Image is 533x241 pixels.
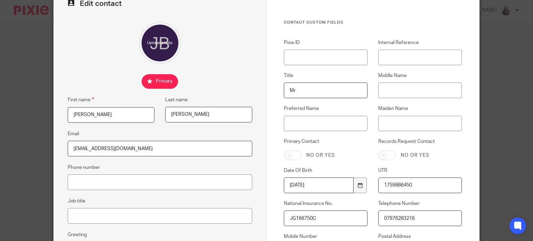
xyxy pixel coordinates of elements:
[284,138,367,145] label: Primary Contact
[378,72,462,79] label: Middle Name
[378,167,462,174] label: UTR
[68,96,94,104] label: First name
[284,167,367,174] label: Date Of Birth
[68,198,85,205] label: Job title
[284,233,367,240] label: Mobile Number
[378,105,462,112] label: Maiden Name
[284,72,367,79] label: Title
[306,152,335,159] label: No or yes
[378,39,462,46] label: Internal Reference
[68,164,100,171] label: Phone number
[378,233,462,240] label: Postal Address
[68,130,79,137] label: Email
[284,39,367,46] label: Pixie ID
[165,96,188,103] label: Last name
[284,105,367,112] label: Preferred Name
[284,178,354,193] input: YYYY-MM-DD
[284,20,462,25] h3: Contact Custom fields
[284,200,367,207] label: National Insurance No.
[401,152,429,159] label: No or yes
[68,231,87,238] label: Greeting
[378,138,462,145] label: Records Request Contact
[378,200,462,207] label: Telephone Number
